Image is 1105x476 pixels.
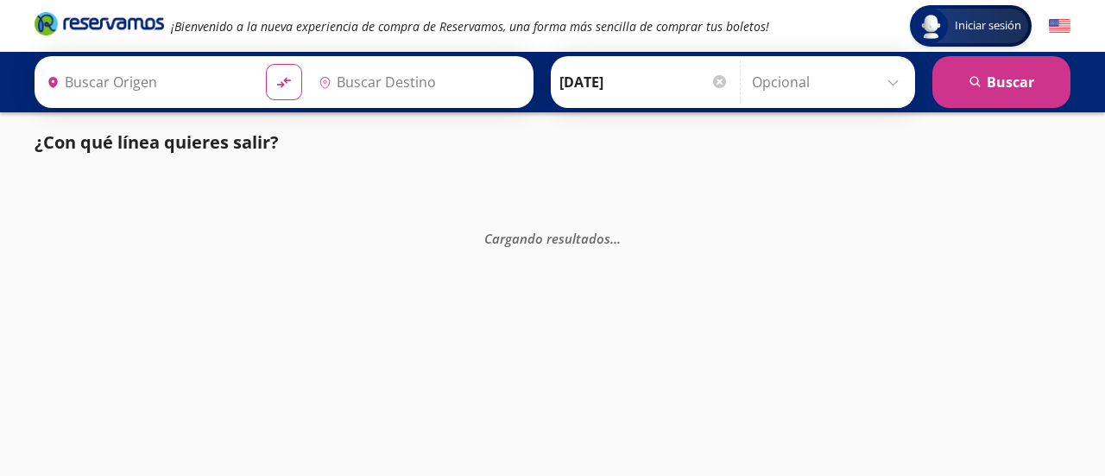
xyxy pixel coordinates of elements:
span: . [614,229,617,246]
input: Opcional [752,60,906,104]
span: . [610,229,614,246]
span: Iniciar sesión [948,17,1028,35]
a: Brand Logo [35,10,164,41]
em: ¡Bienvenido a la nueva experiencia de compra de Reservamos, una forma más sencilla de comprar tus... [171,18,769,35]
input: Buscar Origen [40,60,252,104]
p: ¿Con qué línea quieres salir? [35,130,279,155]
input: Buscar Destino [312,60,524,104]
em: Cargando resultados [484,229,621,246]
span: . [617,229,621,246]
i: Brand Logo [35,10,164,36]
button: English [1049,16,1070,37]
input: Elegir Fecha [559,60,729,104]
button: Buscar [932,56,1070,108]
